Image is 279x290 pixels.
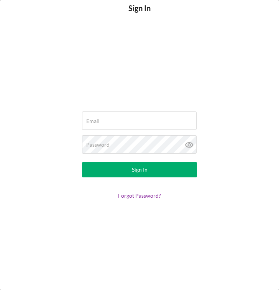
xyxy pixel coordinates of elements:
a: Forgot Password? [118,192,161,199]
div: Sign In [132,162,148,177]
button: Sign In [82,162,197,177]
label: Password [86,142,110,148]
h4: Sign In [128,4,151,24]
label: Email [86,118,100,124]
